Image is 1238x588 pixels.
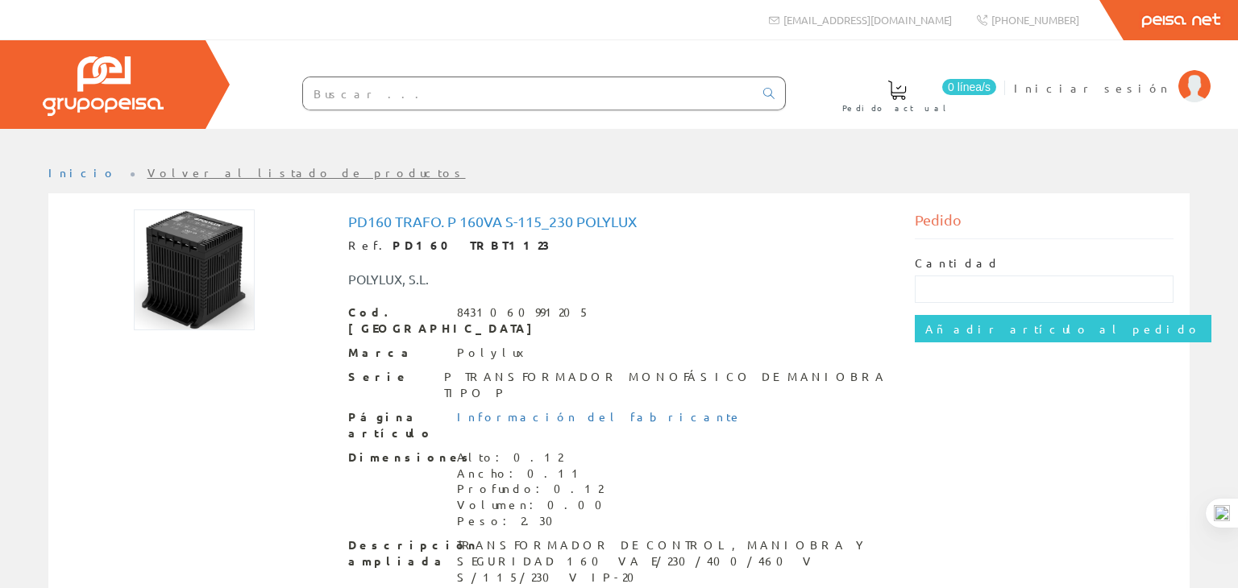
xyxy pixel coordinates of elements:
[783,13,952,27] span: [EMAIL_ADDRESS][DOMAIN_NAME]
[348,369,432,385] span: Serie
[348,537,445,569] span: Descripción ampliada
[444,369,891,401] div: P TRANSFORMADOR MONOFÁSICO DE MANIOBRA TIPO P
[43,56,164,116] img: Grupo Peisa
[147,165,466,180] a: Volver al listado de productos
[915,209,1174,239] div: Pedido
[457,537,891,586] div: TRANSFORMADOR DE CONTROL, MANIOBRA Y SEGURIDAD 160 VA E/230/400/460 V S/115/230 V IP-20
[457,513,612,529] div: Peso: 2.30
[457,304,590,321] div: 8431060991205
[457,409,742,424] a: Información del fabricante
[336,270,667,288] div: POLYLUX, S.L.
[348,345,445,361] span: Marca
[942,79,996,95] span: 0 línea/s
[842,100,952,116] span: Pedido actual
[915,255,1000,271] label: Cantidad
[134,209,255,330] img: Foto artículo Pd160 Trafo. P 160va S-115_230 Polylux (150x150)
[348,213,891,230] h1: Pd160 Trafo. P 160va S-115_230 Polylux
[991,13,1079,27] span: [PHONE_NUMBER]
[348,304,445,337] span: Cod. [GEOGRAPHIC_DATA]
[457,466,612,482] div: Ancho: 0.11
[348,238,891,254] div: Ref.
[457,497,612,513] div: Volumen: 0.00
[915,315,1211,342] input: Añadir artículo al pedido
[1014,80,1170,96] span: Iniciar sesión
[457,345,535,361] div: Polylux
[393,238,550,252] strong: PD160 TRBT1123
[348,409,445,441] span: Página artículo
[457,481,612,497] div: Profundo: 0.12
[348,449,445,466] span: Dimensiones
[457,449,612,466] div: Alto: 0.12
[303,77,754,110] input: Buscar ...
[48,165,117,180] a: Inicio
[1014,67,1211,82] a: Iniciar sesión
